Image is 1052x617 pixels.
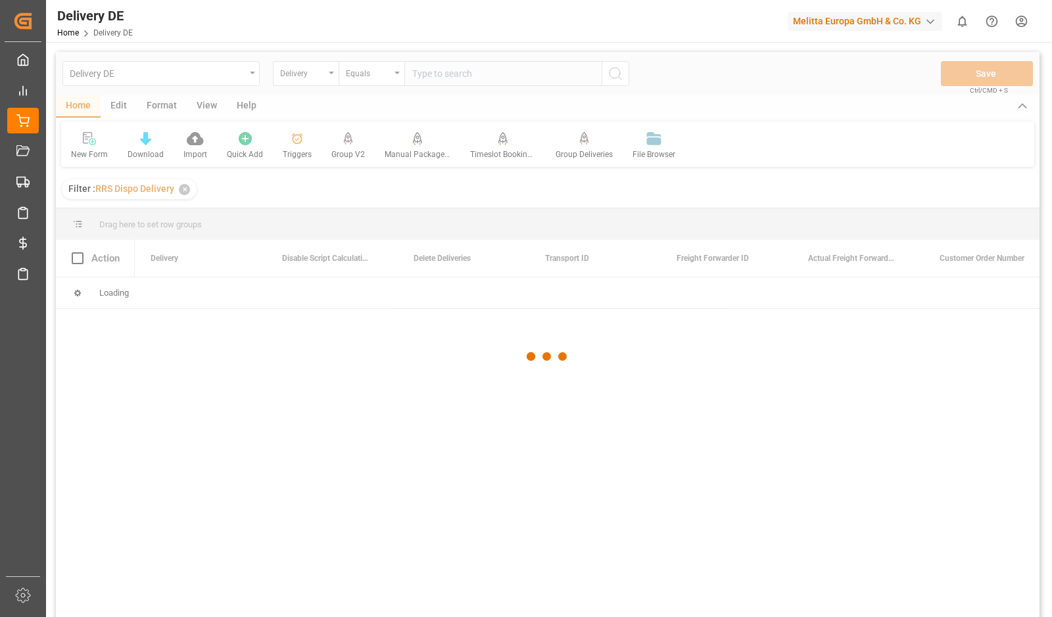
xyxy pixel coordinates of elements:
[788,12,942,31] div: Melitta Europa GmbH & Co. KG
[977,7,1007,36] button: Help Center
[947,7,977,36] button: show 0 new notifications
[57,6,133,26] div: Delivery DE
[57,28,79,37] a: Home
[788,9,947,34] button: Melitta Europa GmbH & Co. KG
